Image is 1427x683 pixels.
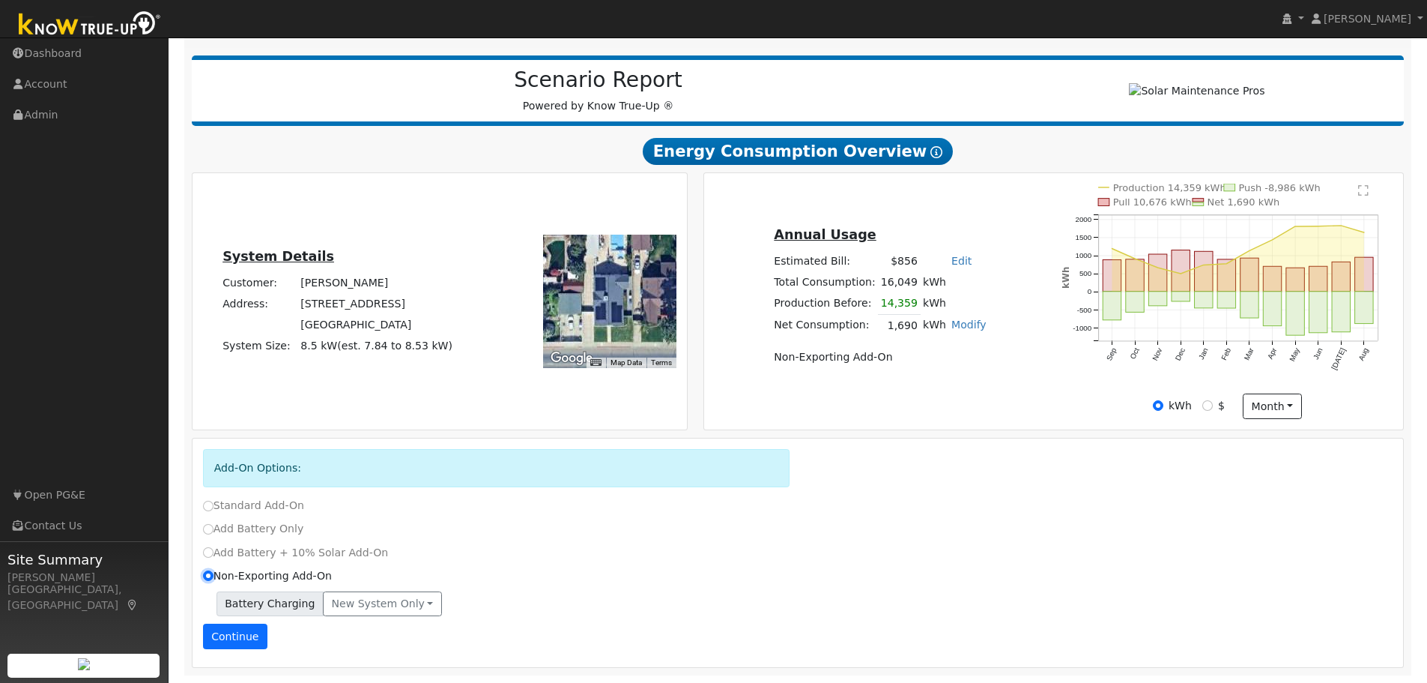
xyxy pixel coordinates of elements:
span: Energy Consumption Overview [643,138,953,165]
text:  [1358,184,1369,196]
rect: onclick="" [1355,257,1373,292]
circle: onclick="" [1340,224,1343,227]
td: System Size [298,336,455,357]
text: May [1288,346,1302,363]
td: [GEOGRAPHIC_DATA] [298,315,455,336]
rect: onclick="" [1195,292,1213,308]
circle: onclick="" [1202,264,1205,267]
text: Nov [1151,346,1163,362]
td: System Size: [220,336,298,357]
i: Show Help [930,146,942,158]
h2: Scenario Report [207,67,990,93]
rect: onclick="" [1309,266,1327,292]
td: Total Consumption: [772,272,878,293]
td: [STREET_ADDRESS] [298,293,455,314]
span: Battery Charging [216,592,324,617]
span: Site Summary [7,550,160,570]
button: month [1243,394,1302,419]
td: Customer: [220,272,298,293]
rect: onclick="" [1286,268,1304,292]
rect: onclick="" [1172,250,1190,292]
input: kWh [1153,400,1163,411]
img: Google [547,349,596,368]
text: Pull 10,676 kWh [1113,196,1192,208]
text: Jun [1312,346,1324,361]
rect: onclick="" [1149,292,1167,306]
td: 14,359 [878,293,920,315]
rect: onclick="" [1195,251,1213,292]
td: Production Before: [772,293,878,315]
a: Edit [951,255,972,267]
td: Estimated Bill: [772,251,878,272]
text: Mar [1243,346,1255,362]
circle: onclick="" [1317,225,1320,228]
label: kWh [1169,398,1192,414]
rect: onclick="" [1240,292,1258,318]
circle: onclick="" [1294,225,1297,228]
text: [DATE] [1330,346,1348,371]
text: 1500 [1076,233,1092,241]
span: est. 7.84 to 8.53 kW [342,340,449,352]
input: Standard Add-On [203,501,213,511]
td: kWh [921,293,949,315]
td: kWh [921,315,949,337]
text: 1000 [1076,251,1092,259]
div: [GEOGRAPHIC_DATA], [GEOGRAPHIC_DATA] [7,582,160,613]
text: 0 [1088,288,1092,296]
circle: onclick="" [1248,250,1251,253]
a: Map [126,599,139,611]
text: Sep [1105,346,1118,362]
text: -500 [1077,306,1092,314]
rect: onclick="" [1355,292,1373,324]
div: Add-On Options: [203,449,790,487]
rect: onclick="" [1149,254,1167,292]
rect: onclick="" [1126,259,1144,292]
td: Non-Exporting Add-On [772,346,989,367]
rect: onclick="" [1126,292,1144,313]
text: Oct [1129,346,1142,361]
rect: onclick="" [1103,292,1121,320]
text: Net 1,690 kWh [1208,196,1280,208]
button: New system only [323,592,442,617]
rect: onclick="" [1240,258,1258,292]
td: Address: [220,293,298,314]
circle: onclick="" [1180,272,1183,275]
label: $ [1218,398,1225,414]
td: kWh [921,272,990,293]
input: Add Battery Only [203,524,213,535]
circle: onclick="" [1111,247,1114,250]
span: [PERSON_NAME] [1324,13,1411,25]
td: 16,049 [878,272,920,293]
td: Net Consumption: [772,315,878,337]
text: 500 [1079,269,1092,277]
text: Apr [1266,346,1279,361]
rect: onclick="" [1264,292,1282,326]
div: Powered by Know True-Up ® [199,67,998,114]
a: Modify [951,319,987,331]
rect: onclick="" [1103,260,1121,292]
button: Continue [203,624,267,649]
rect: onclick="" [1172,292,1190,301]
text: Production 14,359 kWh [1113,182,1226,193]
input: Add Battery + 10% Solar Add-On [203,547,213,558]
text: 2000 [1076,215,1092,223]
input: $ [1202,400,1213,411]
td: [PERSON_NAME] [298,272,455,293]
circle: onclick="" [1133,257,1136,260]
img: retrieve [78,658,90,670]
u: System Details [222,249,334,264]
span: 8.5 kW [300,340,337,352]
rect: onclick="" [1264,266,1282,292]
text: Dec [1174,346,1187,362]
rect: onclick="" [1286,292,1304,335]
text: Feb [1220,346,1232,361]
rect: onclick="" [1217,259,1235,292]
img: Know True-Up [11,8,169,42]
label: Standard Add-On [203,498,304,514]
button: Map Data [611,358,642,368]
td: $856 [878,251,920,272]
circle: onclick="" [1157,266,1160,269]
text: Push -8,986 kWh [1239,182,1321,193]
label: Add Battery + 10% Solar Add-On [203,545,389,561]
input: Non-Exporting Add-On [203,571,213,581]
